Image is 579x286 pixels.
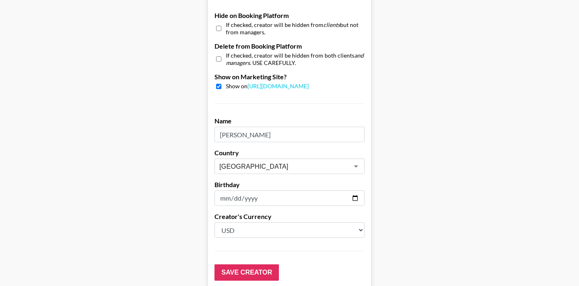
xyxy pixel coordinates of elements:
label: Birthday [214,181,365,189]
a: [URL][DOMAIN_NAME] [248,83,309,89]
label: Creator's Currency [214,212,365,221]
label: Country [214,149,365,157]
label: Show on Marketing Site? [214,73,365,81]
span: Show on [226,83,309,90]
em: and managers [226,52,364,66]
span: If checked, creator will be hidden from both clients . USE CAREFULLY. [226,52,365,66]
label: Name [214,117,365,125]
label: Hide on Booking Platform [214,11,365,20]
span: If checked, creator will be hidden from but not from managers. [226,21,365,36]
input: Save Creator [214,264,279,281]
label: Delete from Booking Platform [214,42,365,50]
em: clients [323,21,340,28]
button: Open [350,161,362,172]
